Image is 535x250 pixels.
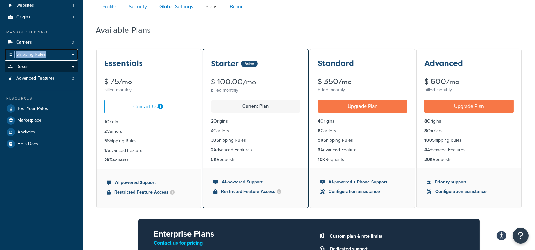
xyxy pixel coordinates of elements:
[424,146,427,153] strong: 4
[339,77,352,86] small: /mo
[73,15,74,20] span: 1
[154,239,299,247] p: Contact us for pricing
[424,137,432,144] strong: 100
[318,100,407,113] a: Upgrade Plan
[104,128,193,135] li: Carriers
[154,229,299,239] h2: Enterprise Plans
[104,78,193,86] div: $ 75
[513,228,529,244] button: Open Resource Center
[5,126,78,138] li: Analytics
[243,78,256,87] small: /mo
[104,138,193,145] li: Shipping Rules
[424,118,427,125] strong: 8
[424,100,514,113] a: Upgrade Plan
[213,188,298,195] li: Restricted Feature Access
[424,86,514,95] div: billed monthly
[211,127,213,134] strong: 4
[241,61,258,67] div: Active
[73,3,74,8] span: 1
[318,59,354,68] h3: Standard
[213,179,298,186] li: AI-powered Support
[16,15,31,20] span: Origins
[72,76,74,81] span: 2
[5,103,78,114] a: Test Your Rates
[318,156,326,163] strong: 10K
[16,52,46,57] span: Shipping Rules
[104,147,106,154] strong: 1
[5,30,78,35] div: Manage Shipping
[119,77,132,86] small: /mo
[327,232,465,241] li: Custom plan & rate limits
[318,156,407,163] li: Requests
[96,25,160,35] h2: Available Plans
[16,3,34,8] span: Websites
[104,118,193,125] li: Origin
[5,11,78,23] a: Origins 1
[5,11,78,23] li: Origins
[5,138,78,150] a: Help Docs
[424,146,514,154] li: Advanced Features
[318,78,407,86] div: $ 350
[318,146,321,153] strong: 3
[104,118,106,125] strong: 1
[5,96,78,101] div: Resources
[16,76,55,81] span: Advanced Features
[424,156,514,163] li: Requests
[424,156,433,163] strong: 20K
[318,146,407,154] li: Advanced Features
[211,156,300,163] li: Requests
[211,118,300,125] li: Origins
[211,118,213,125] strong: 2
[427,179,511,186] li: Priority support
[5,49,78,61] a: Shipping Rules
[104,128,107,135] strong: 2
[5,115,78,126] a: Marketplace
[104,86,193,95] div: billed monthly
[107,179,191,186] li: AI-powered Support
[211,137,216,144] strong: 30
[18,118,41,123] span: Marketplace
[321,179,405,186] li: AI-powered + Phone Support
[211,156,217,163] strong: 5K
[318,127,321,134] strong: 6
[104,157,110,163] strong: 2K
[424,78,514,86] div: $ 600
[72,40,74,45] span: 3
[5,37,78,48] a: Carriers 3
[318,118,407,125] li: Origins
[211,146,213,153] strong: 2
[424,127,427,134] strong: 8
[5,61,78,73] a: Boxes
[211,137,300,144] li: Shipping Rules
[318,86,407,95] div: billed monthly
[321,188,405,195] li: Configuration assistance
[318,118,321,125] strong: 4
[318,127,407,134] li: Carriers
[16,40,32,45] span: Carriers
[215,102,296,111] p: Current Plan
[446,77,459,86] small: /mo
[104,157,193,164] li: Requests
[424,59,463,68] h3: Advanced
[18,141,38,147] span: Help Docs
[211,86,300,95] div: billed monthly
[104,147,193,154] li: Advanced Feature
[211,146,300,154] li: Advanced Features
[318,137,407,144] li: Shipping Rules
[424,137,514,144] li: Shipping Rules
[5,73,78,84] a: Advanced Features 2
[211,78,300,86] div: $ 100.00
[104,138,107,144] strong: 5
[5,37,78,48] li: Carriers
[18,130,35,135] span: Analytics
[318,137,324,144] strong: 50
[16,64,29,69] span: Boxes
[211,127,300,134] li: Carriers
[18,106,48,111] span: Test Your Rates
[107,189,191,196] li: Restricted Feature Access
[211,60,239,68] h3: Starter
